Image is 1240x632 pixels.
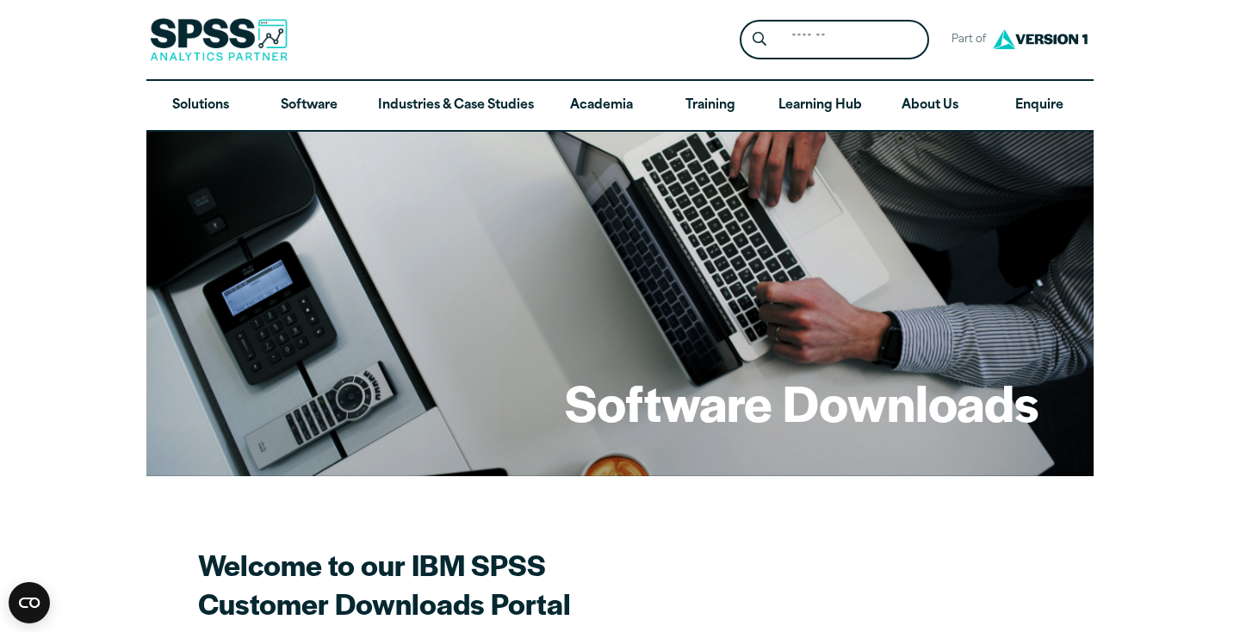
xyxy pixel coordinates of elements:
[876,81,984,131] a: About Us
[943,28,989,53] span: Part of
[364,81,548,131] a: Industries & Case Studies
[656,81,765,131] a: Training
[985,81,1094,131] a: Enquire
[198,545,801,623] h2: Welcome to our IBM SPSS Customer Downloads Portal
[744,24,776,56] button: Search magnifying glass icon
[989,23,1092,55] img: Version1 Logo
[565,369,1038,436] h1: Software Downloads
[765,81,876,131] a: Learning Hub
[740,20,929,60] form: Site Header Search Form
[146,81,255,131] a: Solutions
[255,81,363,131] a: Software
[9,582,50,623] button: Open CMP widget
[753,32,766,46] svg: Search magnifying glass icon
[150,18,288,61] img: SPSS Analytics Partner
[548,81,656,131] a: Academia
[146,81,1094,131] nav: Desktop version of site main menu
